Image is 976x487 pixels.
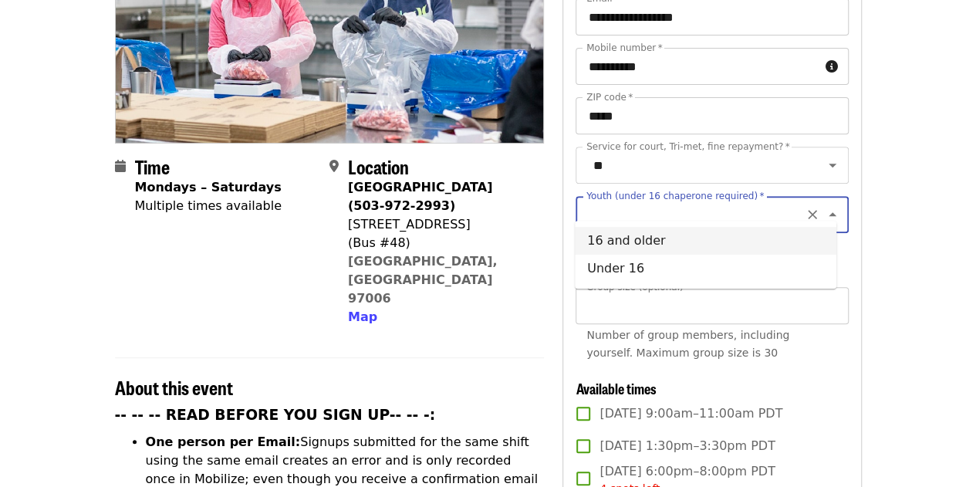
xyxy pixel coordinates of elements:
[135,153,170,180] span: Time
[348,308,377,326] button: Map
[599,437,775,455] span: [DATE] 1:30pm–3:30pm PDT
[348,309,377,324] span: Map
[586,93,633,102] label: ZIP code
[576,97,848,134] input: ZIP code
[146,435,301,449] strong: One person per Email:
[576,48,819,85] input: Mobile number
[115,159,126,174] i: calendar icon
[135,197,282,215] div: Multiple times available
[348,153,409,180] span: Location
[586,142,790,151] label: Service for court, Tri-met, fine repayment?
[599,404,782,423] span: [DATE] 9:00am–11:00am PDT
[135,180,282,194] strong: Mondays – Saturdays
[586,329,789,359] span: Number of group members, including yourself. Maximum group size is 30
[348,180,492,213] strong: [GEOGRAPHIC_DATA] (503-972-2993)
[329,159,339,174] i: map-marker-alt icon
[348,215,532,234] div: [STREET_ADDRESS]
[576,378,656,398] span: Available times
[576,287,848,324] input: [object Object]
[575,227,836,255] li: 16 and older
[115,374,233,401] span: About this event
[802,204,823,225] button: Clear
[348,234,532,252] div: (Bus #48)
[586,191,764,201] label: Youth (under 16 chaperone required)
[348,254,498,306] a: [GEOGRAPHIC_DATA], [GEOGRAPHIC_DATA] 97006
[822,154,843,176] button: Open
[575,255,836,282] li: Under 16
[586,281,683,292] span: Group size (optional)
[826,59,838,74] i: circle-info icon
[586,43,662,52] label: Mobile number
[115,407,436,423] strong: -- -- -- READ BEFORE YOU SIGN UP-- -- -:
[822,204,843,225] button: Close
